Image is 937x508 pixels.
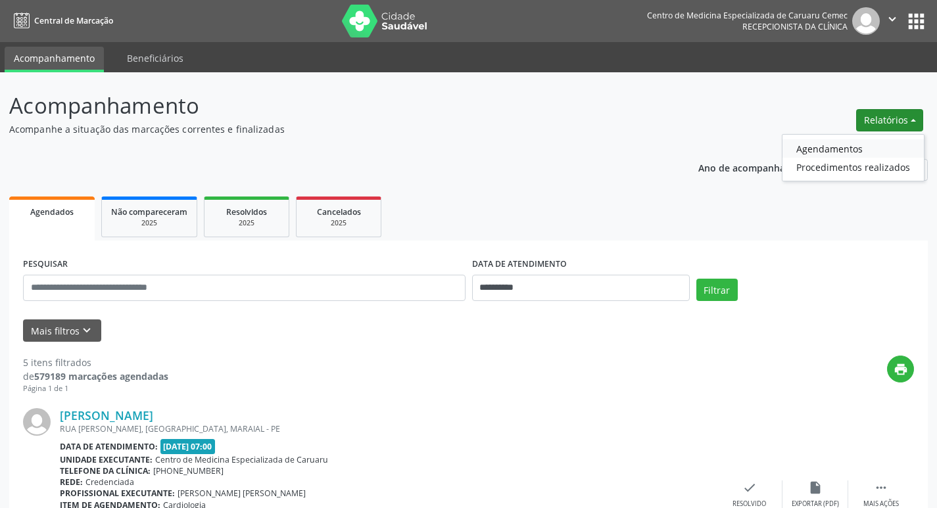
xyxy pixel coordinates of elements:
button: Filtrar [696,279,738,301]
span: Resolvidos [226,206,267,218]
ul: Relatórios [782,134,925,181]
a: Acompanhamento [5,47,104,72]
div: Página 1 de 1 [23,383,168,394]
i:  [874,480,888,495]
div: 2025 [214,218,279,228]
div: 2025 [306,218,372,228]
span: [DATE] 07:00 [160,439,216,454]
a: Procedimentos realizados [782,158,924,176]
i:  [885,12,900,26]
i: keyboard_arrow_down [80,323,94,338]
span: Recepcionista da clínica [742,21,848,32]
span: Agendados [30,206,74,218]
label: DATA DE ATENDIMENTO [472,254,567,275]
div: RUA [PERSON_NAME], [GEOGRAPHIC_DATA], MARAIAL - PE [60,423,717,434]
b: Unidade executante: [60,454,153,465]
span: [PERSON_NAME] [PERSON_NAME] [178,488,306,499]
button: print [887,356,914,382]
b: Profissional executante: [60,488,175,499]
div: 5 itens filtrados [23,356,168,369]
i: print [894,362,908,377]
button:  [880,7,905,35]
span: Central de Marcação [34,15,113,26]
button: Mais filtroskeyboard_arrow_down [23,319,101,342]
img: img [23,408,51,436]
span: Centro de Medicina Especializada de Caruaru [155,454,328,465]
p: Acompanhe a situação das marcações correntes e finalizadas [9,122,652,136]
button: apps [905,10,928,33]
div: 2025 [111,218,187,228]
i: check [742,480,757,495]
a: Central de Marcação [9,10,113,32]
b: Data de atendimento: [60,441,158,452]
span: Cancelados [317,206,361,218]
div: de [23,369,168,383]
b: Rede: [60,476,83,488]
button: Relatórios [856,109,923,131]
span: Credenciada [85,476,134,488]
img: img [852,7,880,35]
p: Acompanhamento [9,89,652,122]
p: Ano de acompanhamento [698,159,815,175]
a: [PERSON_NAME] [60,408,153,423]
i: insert_drive_file [808,480,823,495]
label: PESQUISAR [23,254,68,275]
span: Não compareceram [111,206,187,218]
div: Centro de Medicina Especializada de Caruaru Cemec [647,10,848,21]
b: Telefone da clínica: [60,465,151,476]
a: Agendamentos [782,139,924,158]
a: Beneficiários [118,47,193,70]
span: [PHONE_NUMBER] [153,465,224,476]
strong: 579189 marcações agendadas [34,370,168,382]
